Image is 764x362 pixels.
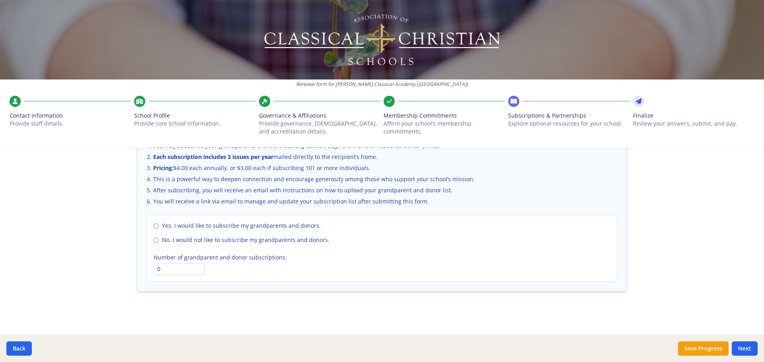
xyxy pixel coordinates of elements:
button: Back [6,341,32,356]
span: Governance & Affiliations [259,112,380,120]
span: Contact Information [10,112,131,120]
input: No. I would not like to subscribe my grandparents and donors. [154,238,159,243]
input: Yes. I would like to subscribe my grandparents and donors. [154,223,159,228]
li: This is a powerful way to deepen connection and encourage generosity among those who support your... [147,175,617,183]
span: Yes. I would like to subscribe my grandparents and donors. [162,222,321,230]
li: After subscribing, you will receive an email with instructions on how to upload your grandparent ... [147,186,617,194]
p: Provide staff details. [10,120,131,128]
li: You will receive a link via email to manage and update your subscription list after submitting th... [147,197,617,205]
li: $4.00 each annually, or $3.00 each if subscribing 101 or more individuals. [147,164,617,172]
span: Finalize [633,112,754,120]
button: Next [732,341,758,356]
p: Review your answers, submit, and pay. [633,120,754,128]
span: No. I would not like to subscribe my grandparents and donors. [162,236,329,244]
img: Logo [263,12,501,68]
p: Affirm your school’s membership commitments. [384,120,505,136]
p: Explore optional resources for your school. [508,120,630,128]
p: Provide core school information. [134,120,255,128]
p: Provide governance, [DEMOGRAPHIC_DATA], and accreditation details. [259,120,380,136]
strong: Pricing: [153,164,173,172]
strong: Each subscription includes 3 issues per year [153,153,273,161]
li: mailed directly to the recipient’s home. [147,153,617,161]
span: School Profile [134,112,255,120]
button: Save Progress [678,341,729,356]
span: Subscriptions & Partnerships [508,112,630,120]
span: Membership Commitments [384,112,505,120]
label: Number of grandparent and donor subscriptions: [154,254,610,261]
